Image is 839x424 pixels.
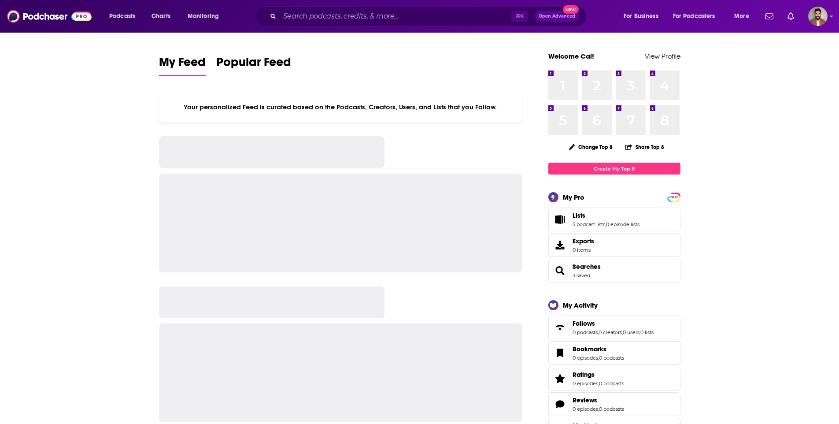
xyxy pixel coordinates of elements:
span: Reviews [548,392,680,416]
a: Ratings [573,371,624,379]
span: , [622,329,623,335]
button: Open AdvancedNew [535,11,579,22]
span: Open Advanced [539,14,575,19]
a: 3 saved [573,272,590,279]
a: Follows [573,320,654,327]
a: 0 episode lists [606,221,639,227]
a: Exports [548,233,680,257]
span: Ratings [573,371,595,379]
img: User Profile [808,7,828,26]
span: Follows [573,320,595,327]
a: Bookmarks [573,345,624,353]
a: 0 episodes [573,380,598,387]
span: My Feed [159,55,206,75]
div: Search podcasts, credits, & more... [264,6,595,26]
span: For Podcasters [673,10,715,22]
a: Searches [551,264,569,277]
a: 0 podcasts [573,329,598,335]
span: Exports [573,237,594,245]
button: Change Top 8 [564,141,618,152]
input: Search podcasts, credits, & more... [280,9,511,23]
a: 0 users [623,329,639,335]
a: My Feed [159,55,206,76]
a: Searches [573,263,601,271]
a: Ratings [551,372,569,385]
span: Podcasts [109,10,135,22]
button: Show profile menu [808,7,828,26]
button: open menu [667,9,728,23]
a: Show notifications dropdown [784,9,798,24]
button: Share Top 8 [625,138,665,156]
span: Popular Feed [216,55,291,75]
span: 0 items [573,247,594,253]
a: Lists [573,212,639,219]
button: open menu [103,9,147,23]
button: open menu [728,9,760,23]
a: 5 podcast lists [573,221,605,227]
span: , [598,380,599,387]
a: Show notifications dropdown [762,9,777,24]
span: PRO [669,194,679,201]
div: My Activity [563,301,598,309]
div: Your personalized Feed is curated based on the Podcasts, Creators, Users, and Lists that you Follow. [159,92,522,122]
span: , [605,221,606,227]
span: Charts [152,10,170,22]
a: Reviews [551,398,569,410]
span: , [598,355,599,361]
span: Searches [548,259,680,283]
a: Create My Top 8 [548,163,680,175]
a: 0 podcasts [599,406,624,412]
a: Follows [551,321,569,334]
button: open menu [181,9,230,23]
span: Monitoring [188,10,219,22]
span: Exports [551,239,569,251]
span: Ratings [548,367,680,391]
span: More [734,10,749,22]
a: Bookmarks [551,347,569,359]
span: Reviews [573,396,597,404]
button: open menu [617,9,669,23]
span: New [563,5,579,14]
span: Lists [573,212,585,219]
a: 0 episodes [573,355,598,361]
a: 0 podcasts [599,380,624,387]
a: Welcome Cal! [548,52,594,60]
span: Lists [548,208,680,231]
a: 0 creators [599,329,622,335]
span: , [639,329,640,335]
img: Podchaser - Follow, Share and Rate Podcasts [7,8,92,25]
a: 0 lists [640,329,654,335]
a: View Profile [645,52,680,60]
span: For Business [624,10,658,22]
span: Logged in as calmonaghan [808,7,828,26]
a: Popular Feed [216,55,291,76]
a: Lists [551,213,569,226]
span: ⌘ K [511,11,528,22]
a: Charts [146,9,176,23]
span: Bookmarks [573,345,606,353]
a: Reviews [573,396,624,404]
div: My Pro [563,193,584,201]
span: Follows [548,316,680,339]
a: 0 episodes [573,406,598,412]
a: 0 podcasts [599,355,624,361]
a: PRO [669,193,679,200]
span: , [598,406,599,412]
span: Bookmarks [548,341,680,365]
